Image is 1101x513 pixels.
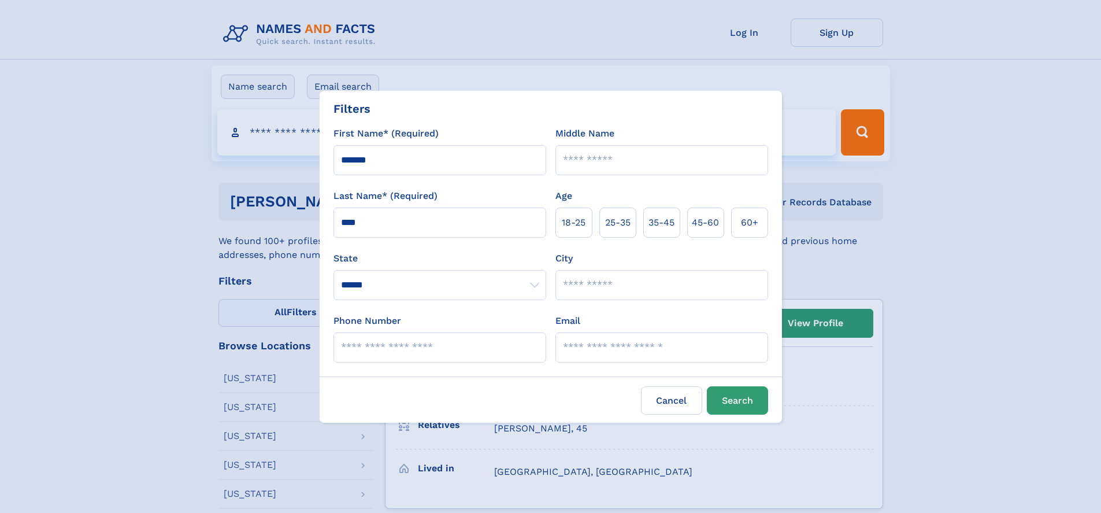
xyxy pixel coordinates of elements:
[555,189,572,203] label: Age
[555,252,573,265] label: City
[555,127,614,141] label: Middle Name
[333,252,546,265] label: State
[333,127,439,141] label: First Name* (Required)
[562,216,585,230] span: 18‑25
[333,314,401,328] label: Phone Number
[333,100,370,117] div: Filters
[333,189,438,203] label: Last Name* (Required)
[741,216,758,230] span: 60+
[648,216,674,230] span: 35‑45
[555,314,580,328] label: Email
[641,386,702,415] label: Cancel
[707,386,768,415] button: Search
[605,216,631,230] span: 25‑35
[692,216,719,230] span: 45‑60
